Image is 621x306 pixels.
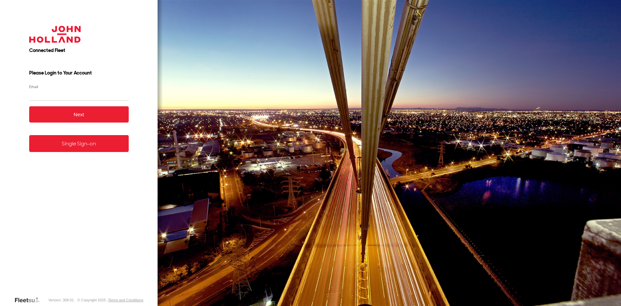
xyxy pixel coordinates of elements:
[29,70,129,76] h3: Please Login to Your Account
[48,298,74,302] div: Version: 308.01
[77,298,143,302] div: © Copyright 2025 -
[29,135,129,152] a: Single Sign-on
[29,106,129,123] button: Next
[14,297,45,303] a: Visit our Website
[29,84,129,89] label: Email
[29,26,81,43] img: John Holland
[108,298,143,302] a: Terms and Conditions
[29,47,129,54] h2: Connected Fleet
